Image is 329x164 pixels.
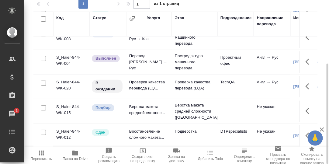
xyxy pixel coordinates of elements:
[302,104,317,118] button: Здесь прячутся важные кнопки
[160,147,193,164] button: Заявка на доставку
[302,79,317,94] button: Здесь прячутся важные кнопки
[220,15,252,21] div: Подразделение
[126,50,172,74] td: Перевод [PERSON_NAME] → Рус
[147,15,160,21] div: Услуга
[163,155,190,163] span: Заявка на доставку
[175,28,214,47] p: Постредактура машинного перевода
[95,55,116,61] p: Выполнен
[175,79,214,91] p: Проверка качества перевода (LQA)
[63,157,88,161] span: Папка на Drive
[293,60,327,64] a: [PERSON_NAME]
[91,54,123,63] div: Исполнитель завершил работу
[295,147,329,164] button: Скопировать ссылку на оценку заказа
[2,106,23,121] a: 1
[217,51,254,73] td: Проектный офис
[126,27,172,48] td: Перевод Стандарт Рус → Каз
[91,79,123,93] div: Исполнитель назначен, приступать к работе пока рано
[254,101,290,122] td: Не указан
[24,147,58,164] button: Пересчитать
[53,51,90,73] td: S_Haier-844-WK-004
[175,53,214,71] p: Постредактура машинного перевода
[302,128,317,143] button: Здесь прячутся важные кнопки
[126,147,160,164] button: Создать счет на предоплату
[293,84,327,89] a: [PERSON_NAME]
[227,147,261,164] button: Определить тематику
[93,15,106,21] div: Статус
[231,155,258,163] span: Определить тематику
[130,155,156,163] span: Создать счет на предоплату
[53,76,90,97] td: S_Haier-844-WK-020
[257,15,287,27] div: Направление перевода
[126,125,172,147] td: Восстановление сложного макета...
[12,108,21,114] span: 1
[217,76,254,97] td: TechQA
[53,27,90,48] td: S_Haier-844-WK-008
[293,134,327,138] a: [PERSON_NAME]
[254,125,290,147] td: Не указан
[254,51,290,73] td: Англ → Рус
[308,131,323,146] button: 🙏
[129,15,135,21] button: Сгруппировать
[53,101,90,122] td: S_Haier-844-WK-015
[175,102,214,120] p: Верстка макета средней сложности ([GEOGRAPHIC_DATA]...
[175,15,184,21] div: Этап
[194,147,227,164] button: Добавить Todo
[302,54,317,69] button: Здесь прячутся важные кнопки
[126,101,172,122] td: Верстка макета средней сложнос...
[261,147,295,164] button: Призвать менеджера по развитию
[126,76,172,97] td: Проверка качества перевода (LQ...
[53,125,90,147] td: S_Haier-844-WK-012
[254,27,290,48] td: Рус → Каз
[95,80,119,92] p: В ожидании
[30,157,52,161] span: Пересчитать
[302,30,317,44] button: Здесь прячутся важные кнопки
[198,157,223,161] span: Добавить Todo
[96,155,122,163] span: Создать рекламацию
[91,128,123,137] div: Менеджер проверил работу исполнителя, передает ее на следующий этап
[91,104,123,112] div: Можно подбирать исполнителей
[58,147,92,164] button: Папка на Drive
[95,105,111,111] p: Подбор
[175,128,214,134] p: Подверстка
[217,125,254,147] td: DTPspecialists
[95,129,106,135] p: Сдан
[310,132,320,145] span: 🙏
[92,147,126,164] button: Создать рекламацию
[254,76,290,97] td: Англ → Рус
[56,15,64,21] div: Код
[293,15,320,21] div: Исполнитель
